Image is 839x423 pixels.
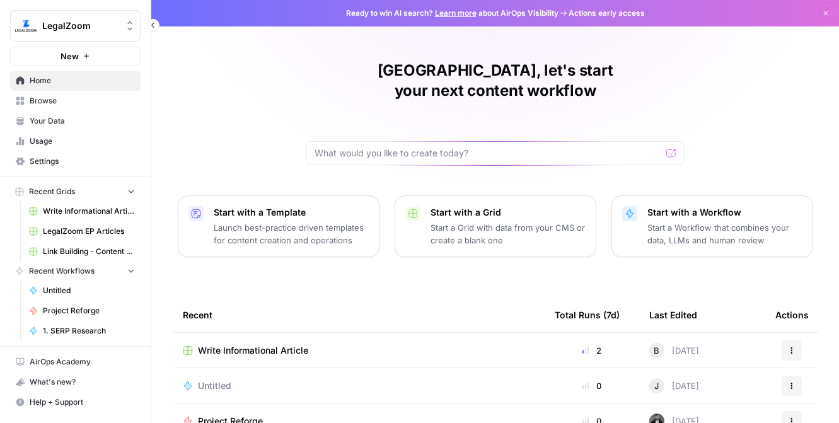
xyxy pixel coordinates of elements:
span: J [654,380,659,392]
p: Start with a Workflow [647,206,802,219]
button: Start with a WorkflowStart a Workflow that combines your data, LLMs and human review [611,195,813,257]
div: [DATE] [649,378,699,393]
a: Usage [10,131,141,151]
span: Write Informational Article [43,206,135,217]
span: LegalZoom EP Articles [43,226,135,237]
button: Start with a TemplateLaunch best-practice driven templates for content creation and operations [178,195,379,257]
span: Settings [30,156,135,167]
h1: [GEOGRAPHIC_DATA], let's start your next content workflow [306,61,685,101]
span: Ready to win AI search? about AirOps Visibility [346,8,558,19]
a: Untitled [183,380,535,392]
button: What's new? [10,372,141,392]
button: Workspace: LegalZoom [10,10,141,42]
div: 2 [555,344,629,357]
a: LegalZoom EP Articles [23,221,141,241]
p: Start a Grid with data from your CMS or create a blank one [431,221,586,246]
div: Actions [775,298,809,332]
div: Last Edited [649,298,697,332]
img: LegalZoom Logo [14,14,37,37]
p: Start a Workflow that combines your data, LLMs and human review [647,221,802,246]
a: Learn more [435,8,477,18]
a: 1. SERP Research [23,321,141,341]
button: New [10,47,141,66]
span: New [61,50,79,62]
button: Recent Grids [10,182,141,201]
a: Untitled [23,281,141,301]
span: 1. SERP Research [43,325,135,337]
button: Help + Support [10,392,141,412]
span: Untitled [198,380,231,392]
span: Link Building - Content Briefs [43,246,135,257]
span: Your Data [30,115,135,127]
span: Actions early access [569,8,645,19]
div: Recent [183,298,535,332]
span: Browse [30,95,135,107]
a: Your Data [10,111,141,131]
a: Project Reforge [23,301,141,321]
button: Start with a GridStart a Grid with data from your CMS or create a blank one [395,195,596,257]
a: Write Informational Article [183,344,535,357]
span: Write Informational Article [198,344,308,357]
span: Untitled [43,285,135,296]
span: B [654,344,659,357]
div: [DATE] [649,343,699,358]
span: Recent Workflows [29,265,95,277]
input: What would you like to create today? [315,147,661,159]
div: 0 [555,380,629,392]
span: LegalZoom [42,20,119,32]
a: Home [10,71,141,91]
span: Project Reforge [43,305,135,316]
span: Recent Grids [29,186,75,197]
a: Link Building - Content Briefs [23,241,141,262]
p: Launch best-practice driven templates for content creation and operations [214,221,369,246]
span: AirOps Academy [30,356,135,368]
span: Usage [30,136,135,147]
div: What's new? [11,373,140,391]
span: Help + Support [30,397,135,408]
a: AirOps Academy [10,352,141,372]
span: Home [30,75,135,86]
a: Write Informational Article [23,201,141,221]
p: Start with a Template [214,206,369,219]
button: Recent Workflows [10,262,141,281]
a: Settings [10,151,141,171]
p: Start with a Grid [431,206,586,219]
a: Browse [10,91,141,111]
div: Total Runs (7d) [555,298,620,332]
